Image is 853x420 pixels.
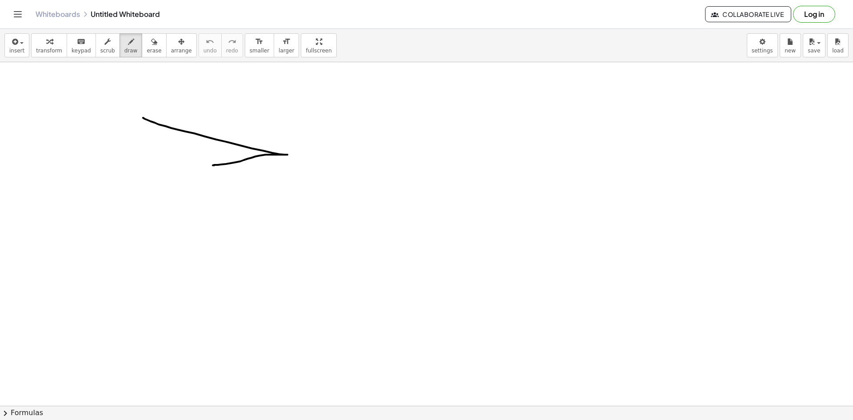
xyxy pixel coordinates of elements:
[793,6,835,23] button: Log in
[279,48,294,54] span: larger
[11,7,25,21] button: Toggle navigation
[206,36,214,47] i: undo
[785,48,796,54] span: new
[245,33,274,57] button: format_sizesmaller
[228,36,236,47] i: redo
[147,48,161,54] span: erase
[832,48,844,54] span: load
[780,33,801,57] button: new
[803,33,825,57] button: save
[274,33,299,57] button: format_sizelarger
[199,33,222,57] button: undoundo
[72,48,91,54] span: keypad
[282,36,291,47] i: format_size
[827,33,849,57] button: load
[67,33,96,57] button: keyboardkeypad
[808,48,820,54] span: save
[713,10,784,18] span: Collaborate Live
[36,10,80,19] a: Whiteboards
[96,33,120,57] button: scrub
[171,48,192,54] span: arrange
[255,36,263,47] i: format_size
[36,48,62,54] span: transform
[124,48,138,54] span: draw
[120,33,143,57] button: draw
[226,48,238,54] span: redo
[100,48,115,54] span: scrub
[203,48,217,54] span: undo
[166,33,197,57] button: arrange
[77,36,85,47] i: keyboard
[752,48,773,54] span: settings
[705,6,791,22] button: Collaborate Live
[31,33,67,57] button: transform
[9,48,24,54] span: insert
[306,48,331,54] span: fullscreen
[221,33,243,57] button: redoredo
[747,33,778,57] button: settings
[142,33,166,57] button: erase
[301,33,336,57] button: fullscreen
[250,48,269,54] span: smaller
[4,33,29,57] button: insert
